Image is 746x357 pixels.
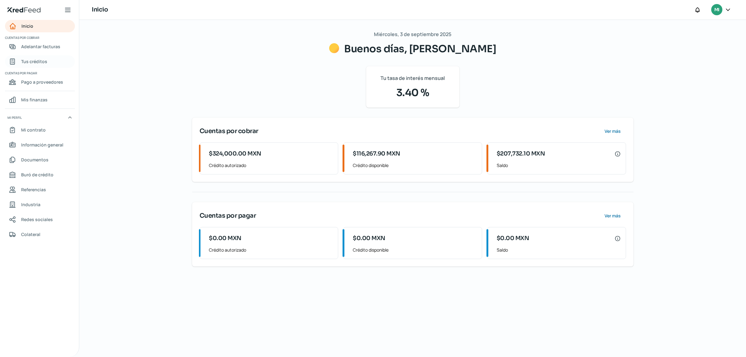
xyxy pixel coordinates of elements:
span: Industria [21,201,40,208]
span: MI [714,6,719,14]
span: Pago a proveedores [21,78,63,86]
span: Crédito disponible [353,246,477,254]
a: Tus créditos [5,55,75,68]
span: $0.00 MXN [353,234,385,243]
span: $207,732.10 MXN [497,150,545,158]
span: Redes sociales [21,216,53,223]
span: Mi contrato [21,126,46,134]
span: Ver más [605,214,621,218]
span: Mis finanzas [21,96,48,104]
span: $324,000.00 MXN [209,150,261,158]
span: Cuentas por cobrar [5,35,74,40]
a: Pago a proveedores [5,76,75,88]
span: Saldo [497,161,621,169]
span: Cuentas por pagar [200,211,256,220]
a: Colateral [5,228,75,241]
a: Redes sociales [5,213,75,226]
span: Crédito disponible [353,161,477,169]
a: Mi contrato [5,124,75,136]
span: 3.40 % [374,85,452,100]
span: Saldo [497,246,621,254]
span: Buenos días, [PERSON_NAME] [344,43,496,55]
a: Mis finanzas [5,94,75,106]
a: Referencias [5,183,75,196]
span: Inicio [21,22,33,30]
a: Información general [5,139,75,151]
span: Miércoles, 3 de septiembre 2025 [374,30,451,39]
span: $0.00 MXN [209,234,242,243]
span: Crédito autorizado [209,246,333,254]
span: $0.00 MXN [497,234,529,243]
a: Buró de crédito [5,169,75,181]
span: Información general [21,141,63,149]
span: Tu tasa de interés mensual [380,74,445,83]
span: Buró de crédito [21,171,53,178]
h1: Inicio [92,5,108,14]
button: Ver más [600,125,626,137]
span: Cuentas por cobrar [200,127,258,136]
span: Tus créditos [21,58,47,65]
a: Industria [5,198,75,211]
span: Cuentas por pagar [5,70,74,76]
span: Referencias [21,186,46,193]
a: Adelantar facturas [5,40,75,53]
span: $116,267.90 MXN [353,150,400,158]
span: Adelantar facturas [21,43,60,50]
img: Saludos [329,43,339,53]
span: Colateral [21,230,40,238]
span: Mi perfil [7,115,22,120]
a: Inicio [5,20,75,32]
a: Documentos [5,154,75,166]
span: Documentos [21,156,48,164]
button: Ver más [600,210,626,222]
span: Ver más [605,129,621,133]
span: Crédito autorizado [209,161,333,169]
